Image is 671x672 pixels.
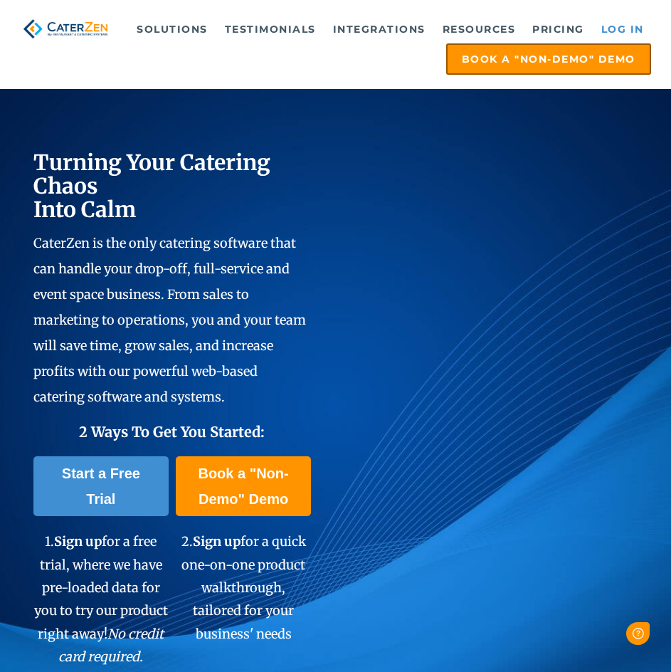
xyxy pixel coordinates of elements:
a: Solutions [130,15,215,43]
span: 1. for a free trial, where we have pre-loaded data for you to try our product right away! [34,533,168,665]
a: Book a "Non-Demo" Demo [446,43,651,75]
em: No credit card required. [58,626,164,665]
a: Pricing [525,15,591,43]
a: Integrations [326,15,433,43]
a: Start a Free Trial [33,456,168,516]
a: Resources [435,15,523,43]
iframe: Help widget launcher [544,616,655,656]
span: CaterZen is the only catering software that can handle your drop-off, full-service and event spac... [33,235,306,405]
img: caterzen [20,15,110,43]
span: 2. for a quick one-on-one product walkthrough, tailored for your business' needs [181,533,306,642]
div: Navigation Menu [128,15,651,75]
span: Sign up [54,533,102,550]
a: Log in [594,15,651,43]
span: Sign up [193,533,241,550]
span: Turning Your Catering Chaos Into Calm [33,149,270,223]
span: 2 Ways To Get You Started: [79,423,265,441]
a: Book a "Non-Demo" Demo [176,456,310,516]
a: Testimonials [218,15,323,43]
